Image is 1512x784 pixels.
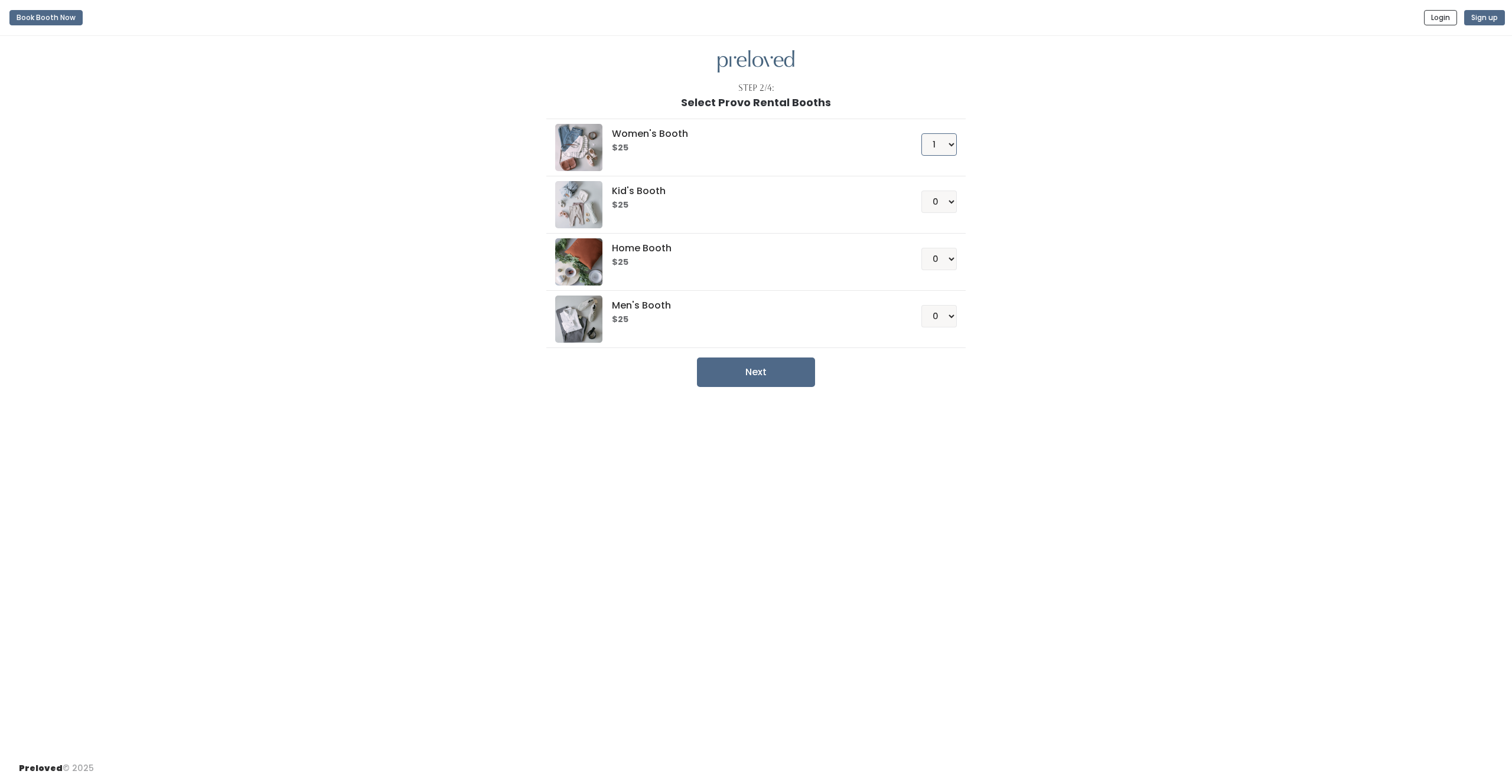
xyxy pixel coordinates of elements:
h5: Men's Booth [612,300,892,311]
img: preloved logo [555,124,602,171]
img: preloved logo [718,50,794,73]
h6: $25 [612,258,892,267]
h6: $25 [612,315,892,324]
button: Book Booth Now [9,10,83,25]
img: preloved logo [555,238,602,286]
h5: Home Booth [612,243,892,254]
img: preloved logo [555,181,602,228]
h6: $25 [612,143,892,153]
button: Sign up [1464,10,1505,25]
h5: Kid's Booth [612,186,892,196]
a: Book Booth Now [9,5,83,31]
button: Next [697,357,815,387]
h6: $25 [612,201,892,210]
img: preloved logo [555,296,602,343]
h1: Select Provo Rental Booths [681,97,831,109]
button: Login [1424,10,1457,25]
div: © 2025 [19,753,94,775]
span: Preloved [19,762,63,774]
h5: Women's Booth [612,129,892,139]
div: Step 2/4: [738,82,774,94]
